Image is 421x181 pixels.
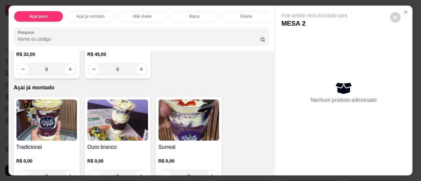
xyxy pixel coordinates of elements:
p: R$ 0,00 [159,158,219,164]
h4: Surreal [159,143,219,151]
button: Close [401,7,411,17]
p: Açai já montado [14,84,269,92]
p: Nenhum produto adicionado [310,96,377,104]
p: Roleta [240,14,252,19]
p: R$ 32,00 [16,51,77,57]
p: R$ 0,00 [16,158,77,164]
p: R$ 45,00 [87,51,148,57]
p: MESA 2 [281,19,347,28]
button: decrease-product-quantity [390,12,401,23]
p: Barca [189,14,199,19]
p: Açai puro [29,14,47,19]
label: Pesquisa [18,30,36,35]
input: Pesquisa [18,36,260,42]
h4: Ouro branco [87,143,148,151]
img: product-image [87,100,148,141]
p: R$ 0,00 [87,158,148,164]
p: Milk shake [133,14,152,19]
p: Açai já montado [76,14,105,19]
h4: Tradicional [16,143,77,151]
img: product-image [16,100,77,141]
p: Este pedido será vinculado para [281,12,347,19]
img: product-image [159,100,219,141]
